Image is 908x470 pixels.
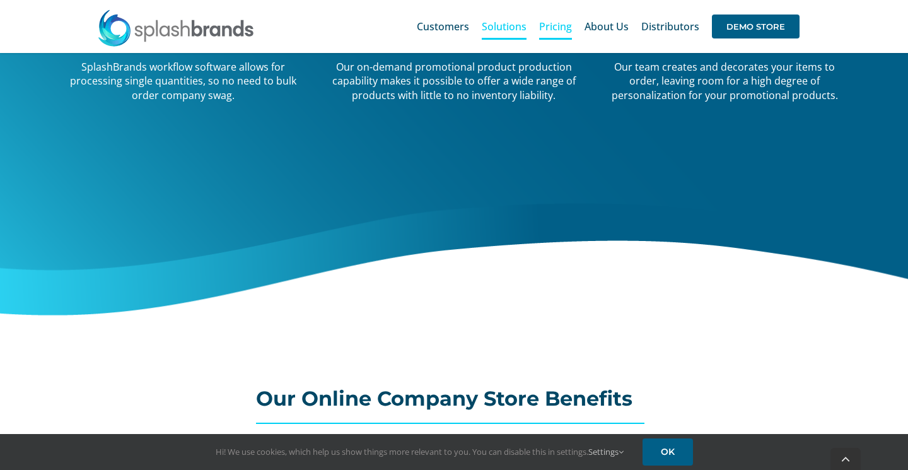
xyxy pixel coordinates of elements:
[417,21,469,32] span: Customers
[97,9,255,47] img: SplashBrands.com Logo
[585,21,629,32] span: About Us
[216,446,624,457] span: Hi! We use cookies, which help us show things more relevant to you. You can disable this in setti...
[712,15,800,38] span: DEMO STORE
[539,21,572,32] span: Pricing
[712,6,800,47] a: DEMO STORE
[57,60,309,102] p: SplashBrands workflow software allows for processing single quantities, so no need to bulk order ...
[417,6,469,47] a: Customers
[588,446,624,457] a: Settings
[328,60,579,102] p: Our on-demand promotional product production capability makes it possible to offer a wide range o...
[599,60,851,102] p: Our team creates and decorates your items to order, leaving room for a high degree of personaliza...
[539,6,572,47] a: Pricing
[643,438,693,466] a: OK
[482,21,527,32] span: Solutions
[641,21,699,32] span: Distributors
[256,386,653,411] h2: Our Online Company Store Benefits
[641,6,699,47] a: Distributors
[417,6,800,47] nav: Main Menu Sticky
